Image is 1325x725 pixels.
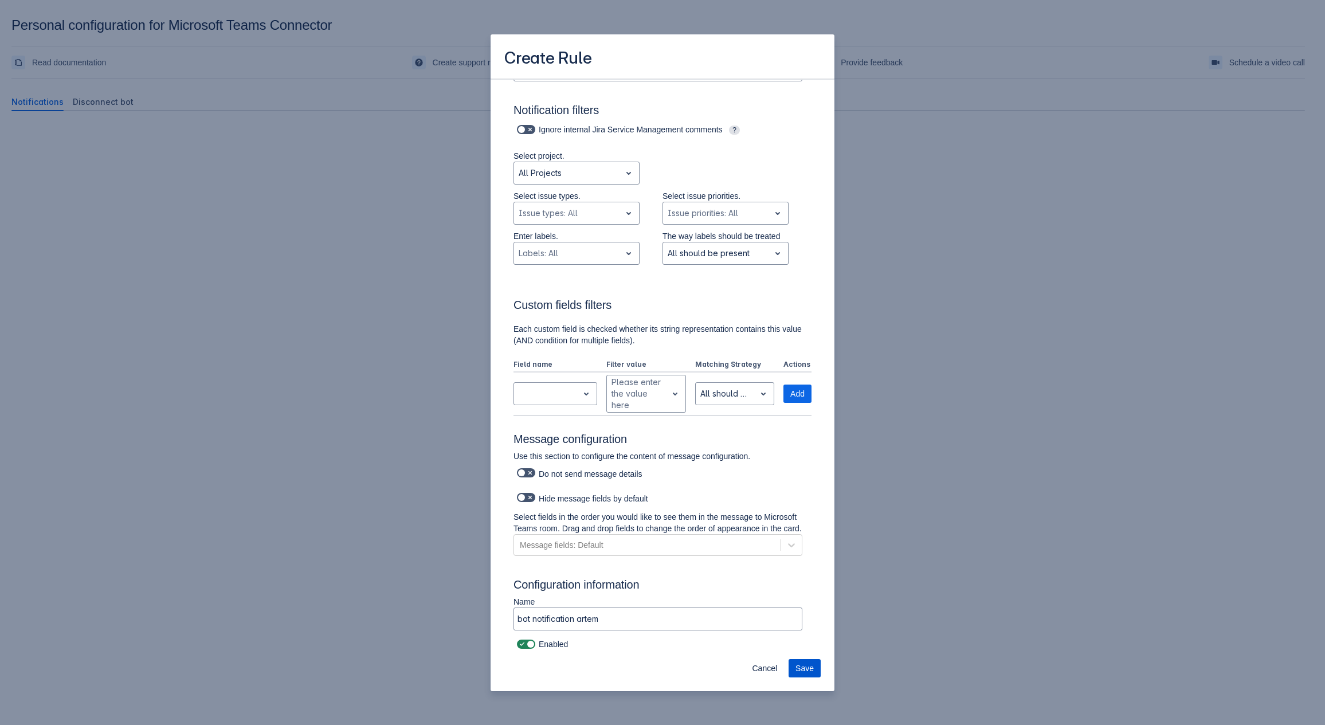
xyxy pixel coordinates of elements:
[790,385,805,403] span: Add
[513,122,789,138] div: Ignore internal Jira Service Management comments
[771,246,785,260] span: open
[789,659,821,677] button: Save
[745,659,784,677] button: Cancel
[729,126,740,135] span: ?
[514,609,802,629] input: Please enter the name of the rule here
[579,387,593,401] span: open
[513,323,812,346] p: Each custom field is checked whether its string representation contains this value (AND condition...
[622,166,636,180] span: open
[779,358,812,373] th: Actions
[662,190,789,202] p: Select issue priorities.
[513,230,640,242] p: Enter labels.
[795,659,814,677] span: Save
[513,578,812,596] h3: Configuration information
[513,489,802,505] div: Hide message fields by default
[513,636,812,652] div: Enabled
[513,150,640,162] p: Select project.
[513,103,812,122] h3: Notification filters
[622,246,636,260] span: open
[513,432,812,450] h3: Message configuration
[668,387,682,401] span: open
[602,358,691,373] th: Filter value
[513,298,812,316] h3: Custom fields filters
[771,206,785,220] span: open
[513,511,802,534] p: Select fields in the order you would like to see them in the message to Microsoft Teams room. Dra...
[622,206,636,220] span: open
[513,596,802,608] p: Name
[520,539,603,551] div: Message fields: Default
[504,48,592,70] h3: Create Rule
[752,659,777,677] span: Cancel
[513,450,802,462] p: Use this section to configure the content of message configuration.
[513,190,640,202] p: Select issue types.
[756,387,770,401] span: open
[513,358,602,373] th: Field name
[783,385,812,403] button: Add
[691,358,779,373] th: Matching Strategy
[662,230,789,242] p: The way labels should be treated
[611,377,662,411] div: Please enter the value here
[513,465,802,481] div: Do not send message details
